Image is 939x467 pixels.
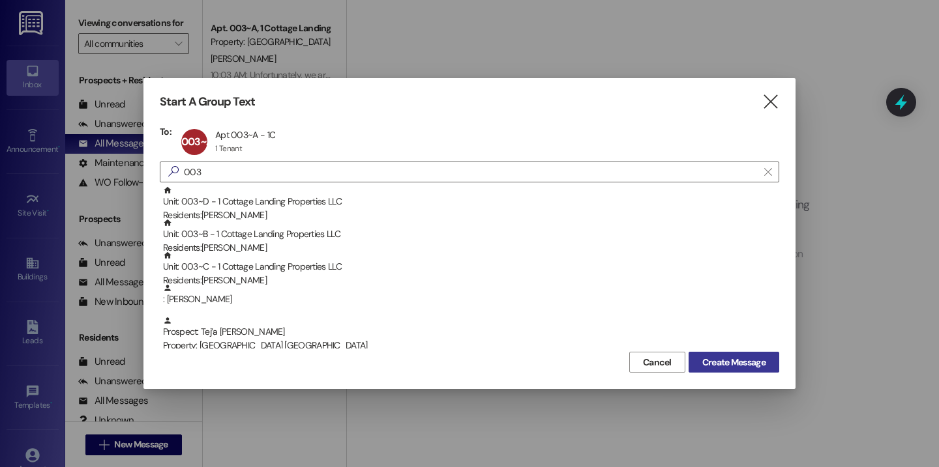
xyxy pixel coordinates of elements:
div: Residents: [PERSON_NAME] [163,208,779,222]
span: Create Message [702,356,766,369]
div: : [PERSON_NAME] [163,283,779,306]
button: Create Message [689,352,779,373]
div: Residents: [PERSON_NAME] [163,241,779,255]
i:  [764,167,771,177]
div: Unit: 003~D - 1 Cottage Landing Properties LLCResidents:[PERSON_NAME] [160,186,779,218]
button: Clear text [758,162,779,182]
div: Prospect: Tej’a [PERSON_NAME] [163,316,779,353]
input: Search for any contact or apartment [184,163,758,181]
i:  [762,95,779,109]
i:  [163,165,184,178]
div: Unit: 003~B - 1 Cottage Landing Properties LLC [163,218,779,255]
div: Property: [GEOGRAPHIC_DATA] [GEOGRAPHIC_DATA] [163,339,779,352]
div: Unit: 003~D - 1 Cottage Landing Properties LLC [163,186,779,223]
div: Unit: 003~C - 1 Cottage Landing Properties LLCResidents:[PERSON_NAME] [160,251,779,283]
div: Prospect: Tej’a [PERSON_NAME]Property: [GEOGRAPHIC_DATA] [GEOGRAPHIC_DATA] [160,316,779,348]
span: Cancel [643,356,672,369]
div: Apt 003~A - 1C [215,129,275,141]
div: 1 Tenant [215,143,242,154]
div: Unit: 003~B - 1 Cottage Landing Properties LLCResidents:[PERSON_NAME] [160,218,779,251]
h3: To: [160,126,171,137]
span: 003~A [181,135,213,149]
div: Residents: [PERSON_NAME] [163,274,779,287]
button: Cancel [629,352,685,373]
h3: Start A Group Text [160,94,255,109]
div: : [PERSON_NAME] [160,283,779,316]
div: Unit: 003~C - 1 Cottage Landing Properties LLC [163,251,779,288]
